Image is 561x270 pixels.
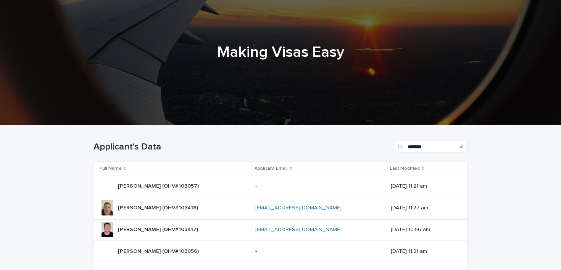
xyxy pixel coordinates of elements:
[93,43,468,61] h1: Making Visas Easy
[93,175,468,197] tr: [PERSON_NAME] (OHV#103057)[PERSON_NAME] (OHV#103057) -- [DATE] 11:21 am
[118,225,200,233] p: [PERSON_NAME] (OHV#103417)
[395,141,468,153] input: Search
[118,203,200,211] p: [PERSON_NAME] (OHV#103418)
[391,183,456,190] p: [DATE] 11:21 am
[93,219,468,241] tr: [PERSON_NAME] (OHV#103417)[PERSON_NAME] (OHV#103417) [EMAIL_ADDRESS][DOMAIN_NAME] [DATE] 10:56 am
[391,205,456,211] p: [DATE] 11:27 am
[390,164,420,173] p: Last Modified
[93,241,468,262] tr: [PERSON_NAME] (OHV#103056)[PERSON_NAME] (OHV#103056) -- [DATE] 11:21 am
[255,205,342,211] a: [EMAIL_ADDRESS][DOMAIN_NAME]
[118,182,200,190] p: [PERSON_NAME] (OHV#103057)
[118,247,200,255] p: [PERSON_NAME] (OHV#103056)
[93,141,392,153] h1: Applicant's Data
[255,164,288,173] p: Applicant Email
[255,227,342,232] a: [EMAIL_ADDRESS][DOMAIN_NAME]
[391,227,456,233] p: [DATE] 10:56 am
[255,182,258,190] p: -
[255,247,258,255] p: -
[100,164,122,173] p: Full Name
[391,248,456,255] p: [DATE] 11:21 am
[93,197,468,219] tr: [PERSON_NAME] (OHV#103418)[PERSON_NAME] (OHV#103418) [EMAIL_ADDRESS][DOMAIN_NAME] [DATE] 11:27 am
